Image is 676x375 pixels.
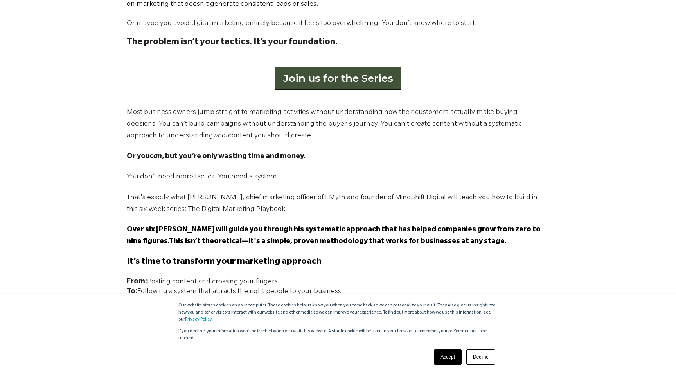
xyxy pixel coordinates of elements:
span: Posting content and crossing your fingers [127,278,278,286]
a: Join us for the Series [275,67,401,90]
p: Our website stores cookies on your computer. These cookies help us know you when you come back so... [178,302,498,323]
em: what [213,132,228,140]
p: Most business owners jump straight to marketing activities without understanding how their custom... [127,107,549,142]
a: Decline [466,349,495,365]
strong: From: [127,278,147,286]
span: This isn’t theoretical—it's a simple, proven methodology that works for businesses at any stage. [169,238,507,246]
p: That's exactly what [PERSON_NAME], chief marketing officer of EMyth and founder of MindShift Digi... [127,192,549,216]
em: can [150,153,162,161]
p: You don’t need more tactics. You need a system. [127,171,549,183]
strong: , but you’re only wasting time and money. [162,153,305,161]
strong: The problem isn’t your tactics. It’s your foundation. [127,38,338,47]
a: Privacy Policy [185,317,212,322]
span: Or maybe you avoid digital marketing entirely because it feels too overwhelming. You don’t know w... [127,20,477,28]
span: It’s time to transform your marketing approach [127,258,322,267]
span: Over six [PERSON_NAME] will guide you through his systematic approach that has helped companies g... [127,226,541,246]
strong: Or you [127,153,150,161]
a: Accept [434,349,462,365]
span: Following a system that attracts the right people to your business [127,288,341,296]
p: If you decline, your information won’t be tracked when you visit this website. A single cookie wi... [178,328,498,342]
strong: To: [127,288,137,296]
